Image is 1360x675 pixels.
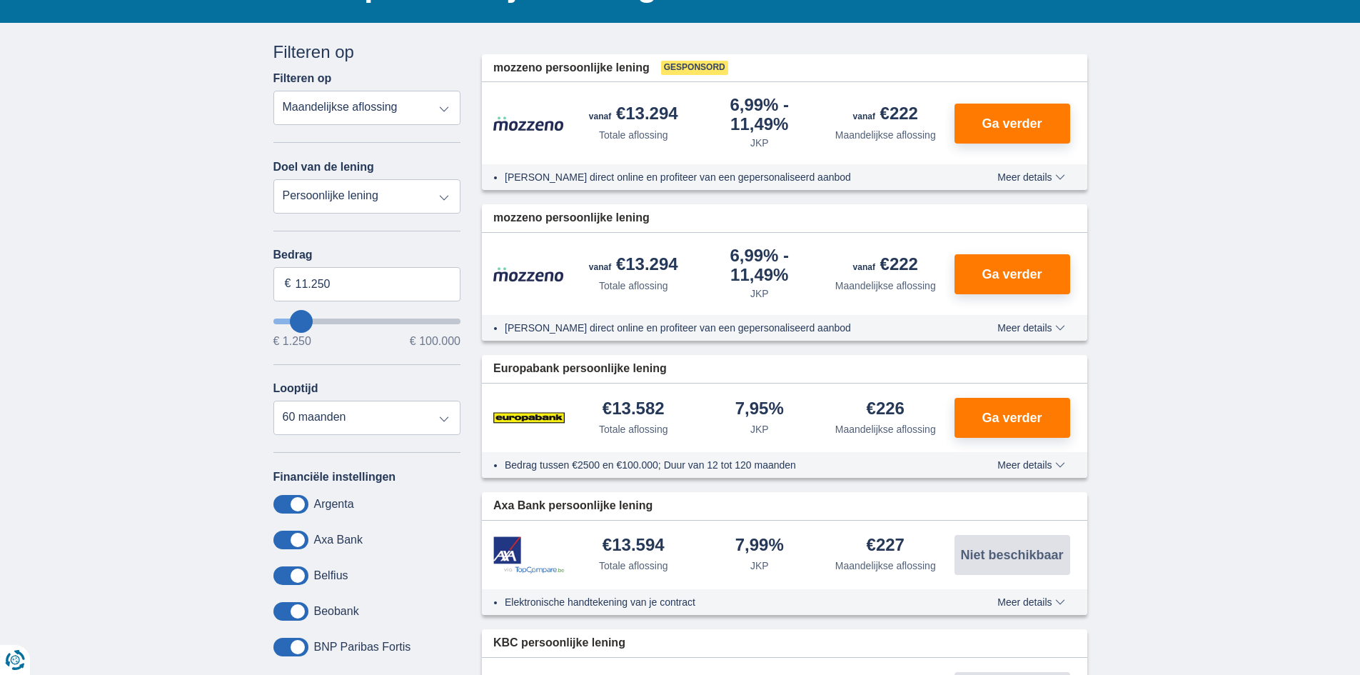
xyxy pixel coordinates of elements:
div: Maandelijkse aflossing [835,128,936,142]
label: Belfius [314,569,348,582]
img: product.pl.alt Europabank [493,400,565,436]
span: Ga verder [982,411,1042,424]
button: Meer details [987,596,1075,608]
div: Filteren op [273,40,461,64]
div: JKP [750,422,769,436]
div: 6,99% [702,247,817,284]
div: €222 [853,105,918,125]
span: € 1.250 [273,336,311,347]
div: Totale aflossing [599,422,668,436]
div: Maandelijkse aflossing [835,279,936,293]
button: Ga verder [954,104,1070,144]
label: Beobank [314,605,359,618]
input: wantToBorrow [273,319,461,324]
div: JKP [750,559,769,573]
span: Niet beschikbaar [960,549,1063,561]
div: 6,99% [702,96,817,133]
div: Maandelijkse aflossing [835,559,936,573]
span: Axa Bank persoonlijke lening [493,498,653,514]
div: €226 [867,400,905,419]
button: Ga verder [954,398,1070,438]
button: Niet beschikbaar [954,535,1070,575]
label: BNP Paribas Fortis [314,641,411,654]
img: product.pl.alt Mozzeno [493,116,565,131]
label: Axa Bank [314,534,363,546]
label: Argenta [314,498,354,511]
div: 7,95% [735,400,784,419]
div: €13.294 [589,256,678,276]
label: Financiële instellingen [273,471,396,484]
div: 7,99% [735,536,784,556]
img: product.pl.alt Mozzeno [493,266,565,282]
span: Gesponsord [661,61,728,75]
button: Meer details [987,171,1075,183]
span: Meer details [997,460,1064,470]
div: €13.294 [589,105,678,125]
div: Totale aflossing [599,279,668,293]
span: mozzeno persoonlijke lening [493,210,650,226]
span: Meer details [997,323,1064,333]
span: KBC persoonlijke lening [493,635,625,651]
label: Doel van de lening [273,161,374,174]
li: Elektronische handtekening van je contract [505,595,945,609]
li: [PERSON_NAME] direct online en profiteer van een gepersonaliseerd aanbod [505,170,945,184]
div: €222 [853,256,918,276]
span: € 100.000 [410,336,460,347]
label: Looptijd [273,382,318,395]
div: €227 [867,536,905,556]
span: € [285,276,291,292]
span: Ga verder [982,268,1042,281]
label: Bedrag [273,249,461,261]
div: €13.594 [603,536,665,556]
span: Ga verder [982,117,1042,130]
div: JKP [750,286,769,301]
span: Meer details [997,172,1064,182]
div: JKP [750,136,769,150]
span: mozzeno persoonlijke lening [493,60,650,76]
div: Maandelijkse aflossing [835,422,936,436]
span: Europabank persoonlijke lening [493,361,667,377]
li: Bedrag tussen €2500 en €100.000; Duur van 12 tot 120 maanden [505,458,945,472]
div: €13.582 [603,400,665,419]
div: Totale aflossing [599,128,668,142]
button: Meer details [987,459,1075,471]
li: [PERSON_NAME] direct online en profiteer van een gepersonaliseerd aanbod [505,321,945,335]
div: Totale aflossing [599,559,668,573]
button: Ga verder [954,254,1070,294]
img: product.pl.alt Axa Bank [493,536,565,574]
span: Meer details [997,597,1064,607]
button: Meer details [987,322,1075,334]
label: Filteren op [273,72,332,85]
